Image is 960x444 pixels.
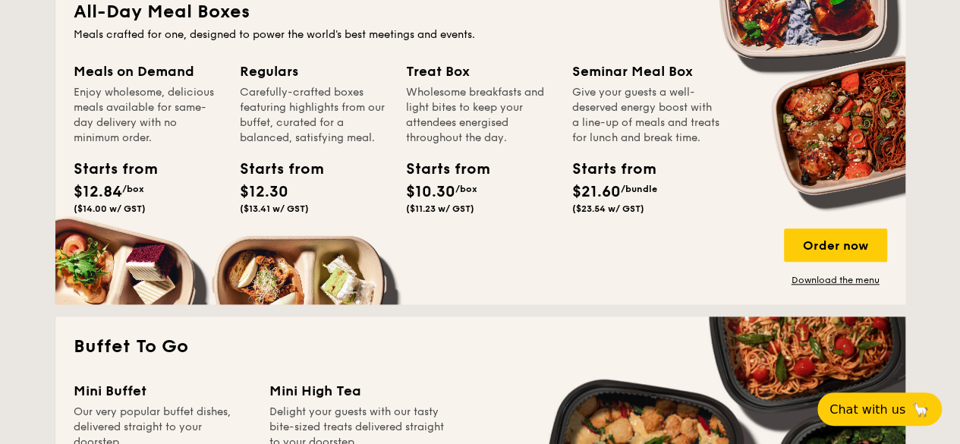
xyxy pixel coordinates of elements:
[74,27,887,43] div: Meals crafted for one, designed to power the world's best meetings and events.
[240,61,388,82] div: Regulars
[406,158,474,181] div: Starts from
[572,158,641,181] div: Starts from
[572,183,621,201] span: $21.60
[572,61,720,82] div: Seminar Meal Box
[240,158,308,181] div: Starts from
[406,61,554,82] div: Treat Box
[74,183,122,201] span: $12.84
[817,392,942,426] button: Chat with us🦙
[829,402,905,417] span: Chat with us
[74,61,222,82] div: Meals on Demand
[74,158,142,181] div: Starts from
[572,85,720,146] div: Give your guests a well-deserved energy boost with a line-up of meals and treats for lunch and br...
[240,85,388,146] div: Carefully-crafted boxes featuring highlights from our buffet, curated for a balanced, satisfying ...
[406,183,455,201] span: $10.30
[269,380,447,401] div: Mini High Tea
[784,228,887,262] div: Order now
[74,335,887,359] h2: Buffet To Go
[572,203,644,214] span: ($23.54 w/ GST)
[455,184,477,194] span: /box
[240,183,288,201] span: $12.30
[406,203,474,214] span: ($11.23 w/ GST)
[621,184,657,194] span: /bundle
[122,184,144,194] span: /box
[74,203,146,214] span: ($14.00 w/ GST)
[911,401,930,418] span: 🦙
[74,85,222,146] div: Enjoy wholesome, delicious meals available for same-day delivery with no minimum order.
[406,85,554,146] div: Wholesome breakfasts and light bites to keep your attendees energised throughout the day.
[74,380,251,401] div: Mini Buffet
[240,203,309,214] span: ($13.41 w/ GST)
[784,274,887,286] a: Download the menu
